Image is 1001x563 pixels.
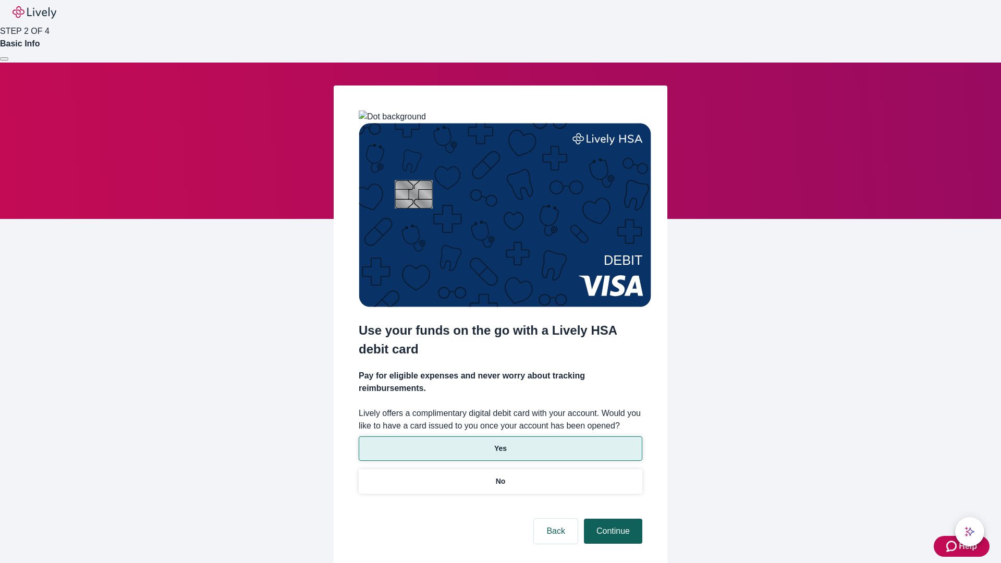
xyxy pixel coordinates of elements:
p: No [496,476,506,487]
img: Dot background [359,111,426,123]
h2: Use your funds on the go with a Lively HSA debit card [359,321,642,359]
button: Zendesk support iconHelp [934,536,990,557]
h4: Pay for eligible expenses and never worry about tracking reimbursements. [359,370,642,395]
p: Yes [494,443,507,454]
button: chat [955,517,984,546]
label: Lively offers a complimentary digital debit card with your account. Would you like to have a card... [359,407,642,432]
span: Help [959,540,977,553]
img: Debit card [359,123,651,307]
svg: Zendesk support icon [946,540,959,553]
button: No [359,469,642,494]
button: Yes [359,436,642,461]
button: Back [534,519,578,544]
svg: Lively AI Assistant [965,527,975,537]
button: Continue [584,519,642,544]
img: Lively [13,6,56,19]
